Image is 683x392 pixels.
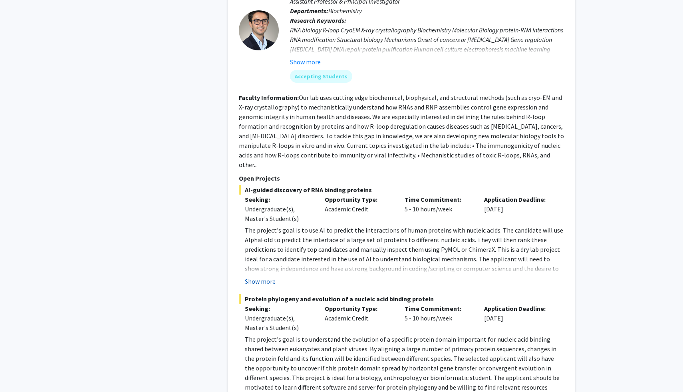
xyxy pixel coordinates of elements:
[319,195,399,223] div: Academic Credit
[245,195,313,204] p: Seeking:
[325,304,393,313] p: Opportunity Type:
[290,70,352,83] mat-chip: Accepting Students
[245,277,276,286] button: Show more
[325,195,393,204] p: Opportunity Type:
[484,304,552,313] p: Application Deadline:
[245,304,313,313] p: Seeking:
[399,304,478,332] div: 5 - 10 hours/week
[478,304,558,332] div: [DATE]
[245,225,564,293] p: The project's goal is to use AI to predict the interactions of human proteins with nucleic acids....
[239,94,299,101] b: Faculty Information:
[405,195,473,204] p: Time Commitment:
[478,195,558,223] div: [DATE]
[6,356,34,386] iframe: Chat
[239,94,564,169] fg-read-more: Our lab uses cutting edge biochemical, biophysical, and structural methods (such as cryo-EM and X...
[319,304,399,332] div: Academic Credit
[290,16,346,24] b: Research Keywords:
[239,173,564,183] p: Open Projects
[484,195,552,204] p: Application Deadline:
[239,294,564,304] span: Protein phylogeny and evolution of a nucleic acid binding protein
[399,195,478,223] div: 5 - 10 hours/week
[290,57,321,67] button: Show more
[290,25,564,64] div: RNA biology R-loop CryoEM X-ray crystallography Biochemistry Molecular Biology protein-RNA intera...
[245,313,313,332] div: Undergraduate(s), Master's Student(s)
[245,204,313,223] div: Undergraduate(s), Master's Student(s)
[239,185,564,195] span: AI-guided discovery of RNA binding proteins
[405,304,473,313] p: Time Commitment:
[290,7,328,15] b: Departments:
[328,7,362,15] span: Biochemistry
